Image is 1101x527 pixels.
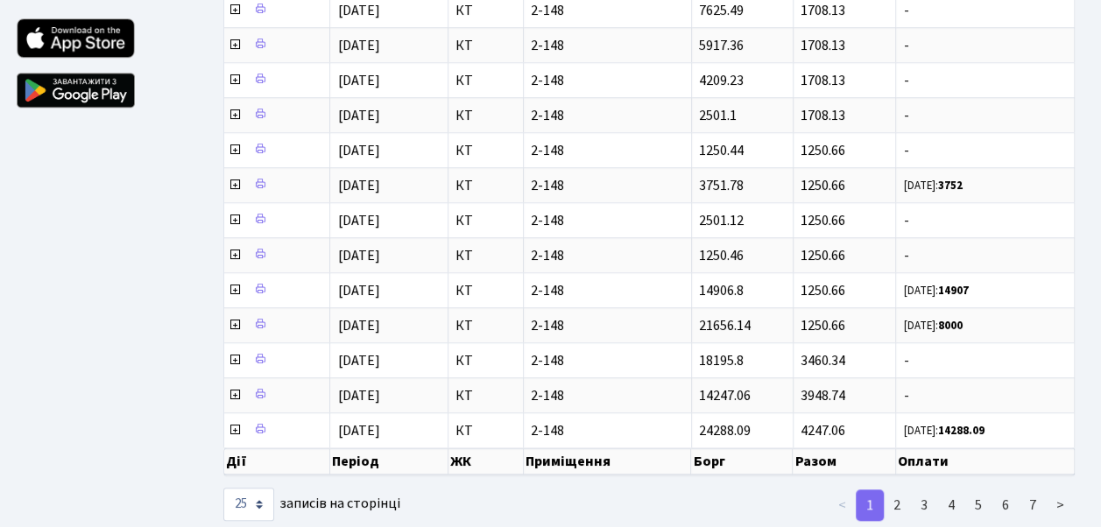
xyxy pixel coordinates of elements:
span: - [903,39,1067,53]
span: [DATE] [337,71,379,90]
span: КТ [455,179,516,193]
b: 3752 [937,178,962,193]
span: КТ [455,284,516,298]
span: КТ [455,214,516,228]
span: 2-148 [531,4,684,18]
b: 8000 [937,318,962,334]
th: Період [330,448,448,474]
span: 2-148 [531,109,684,123]
span: [DATE] [337,386,379,405]
a: 2 [883,489,911,521]
span: КТ [455,249,516,263]
span: 1250.66 [801,176,845,195]
span: КТ [455,144,516,158]
span: 1708.13 [801,71,845,90]
span: 1708.13 [801,1,845,20]
span: 4247.06 [801,421,845,440]
span: [DATE] [337,316,379,335]
a: 3 [910,489,938,521]
span: 1708.13 [801,106,845,125]
th: Борг [691,448,793,474]
span: 1250.46 [699,246,744,265]
span: [DATE] [337,211,379,230]
span: 2-148 [531,144,684,158]
a: 7 [1019,489,1047,521]
span: 2501.1 [699,106,737,125]
th: Дії [224,448,330,474]
th: Оплати [896,448,1075,474]
span: - [903,74,1067,88]
span: 2-148 [531,389,684,403]
th: Разом [793,448,896,474]
span: КТ [455,424,516,438]
span: КТ [455,109,516,123]
span: 14247.06 [699,386,751,405]
span: 1250.66 [801,281,845,300]
span: 14906.8 [699,281,744,300]
span: 2-148 [531,354,684,368]
th: Приміщення [524,448,692,474]
small: [DATE]: [903,423,984,439]
small: [DATE]: [903,283,968,299]
span: - [903,389,1067,403]
a: 6 [992,489,1020,521]
span: [DATE] [337,106,379,125]
span: КТ [455,354,516,368]
span: 1250.66 [801,141,845,160]
span: КТ [455,4,516,18]
span: 2-148 [531,424,684,438]
span: КТ [455,74,516,88]
span: 2-148 [531,214,684,228]
span: КТ [455,389,516,403]
span: КТ [455,39,516,53]
span: 2-148 [531,284,684,298]
span: 2501.12 [699,211,744,230]
span: 2-148 [531,319,684,333]
span: 24288.09 [699,421,751,440]
span: [DATE] [337,421,379,440]
span: 5917.36 [699,36,744,55]
small: [DATE]: [903,318,962,334]
span: 21656.14 [699,316,751,335]
span: 1708.13 [801,36,845,55]
span: 7625.49 [699,1,744,20]
span: 1250.66 [801,316,845,335]
span: 1250.44 [699,141,744,160]
span: 2-148 [531,74,684,88]
span: - [903,214,1067,228]
span: 1250.66 [801,246,845,265]
span: 18195.8 [699,351,744,370]
span: [DATE] [337,1,379,20]
b: 14907 [937,283,968,299]
span: 2-148 [531,249,684,263]
a: > [1046,489,1075,521]
span: 3751.78 [699,176,744,195]
span: 3948.74 [801,386,845,405]
span: [DATE] [337,176,379,195]
span: [DATE] [337,281,379,300]
span: [DATE] [337,351,379,370]
small: [DATE]: [903,178,962,193]
span: КТ [455,319,516,333]
span: - [903,144,1067,158]
b: 14288.09 [937,423,984,439]
span: - [903,249,1067,263]
span: [DATE] [337,36,379,55]
a: 1 [856,489,884,521]
span: [DATE] [337,141,379,160]
span: 2-148 [531,39,684,53]
span: - [903,4,1067,18]
span: 3460.34 [801,351,845,370]
select: записів на сторінці [223,488,274,521]
span: 2-148 [531,179,684,193]
label: записів на сторінці [223,488,400,521]
a: 4 [937,489,965,521]
span: - [903,109,1067,123]
span: [DATE] [337,246,379,265]
span: 4209.23 [699,71,744,90]
span: 1250.66 [801,211,845,230]
span: - [903,354,1067,368]
th: ЖК [448,448,524,474]
a: 5 [964,489,992,521]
